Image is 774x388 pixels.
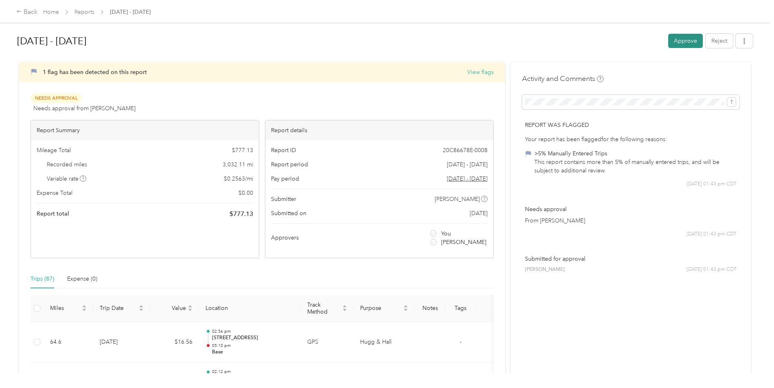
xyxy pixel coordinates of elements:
[37,189,72,197] span: Expense Total
[157,305,186,312] span: Value
[441,238,486,246] span: [PERSON_NAME]
[16,7,37,17] div: Back
[223,160,253,169] span: 3,032.11 mi
[354,322,415,363] td: Hugg & Hall
[238,189,253,197] span: $ 0.00
[43,69,147,76] span: 1 flag has been detected on this report
[150,322,199,363] td: $16.56
[307,301,341,315] span: Track Method
[100,305,137,312] span: Trip Date
[441,229,451,238] span: You
[525,266,565,273] span: [PERSON_NAME]
[230,209,253,219] span: $ 777.13
[44,322,93,363] td: 64.6
[44,295,93,322] th: Miles
[212,334,294,342] p: [STREET_ADDRESS]
[93,295,150,322] th: Trip Date
[525,255,737,263] p: Submitted for approval
[271,160,308,169] span: Report period
[82,304,87,309] span: caret-up
[50,305,80,312] span: Miles
[212,329,294,334] p: 02:56 pm
[447,160,488,169] span: [DATE] - [DATE]
[82,307,87,312] span: caret-down
[212,343,294,349] p: 05:10 pm
[342,307,347,312] span: caret-down
[188,304,192,309] span: caret-up
[271,233,299,242] span: Approvers
[212,349,294,356] p: Base
[31,275,54,283] div: Trips (87)
[232,146,253,155] span: $ 777.13
[470,209,488,218] span: [DATE]
[687,266,737,273] span: [DATE] 01:43 pm CDT
[445,295,476,322] th: Tags
[37,209,69,218] span: Report total
[525,216,737,225] p: From [PERSON_NAME]
[110,8,151,16] span: [DATE] - [DATE]
[342,304,347,309] span: caret-up
[33,104,136,113] span: Needs approval from [PERSON_NAME]
[522,74,603,84] h4: Activity and Comments
[354,295,415,322] th: Purpose
[534,149,737,158] div: >5% Manually Entered Trips
[43,9,59,15] a: Home
[17,31,662,51] h1: Sep 1 - 30, 2025
[188,307,192,312] span: caret-down
[271,174,299,183] span: Pay period
[47,174,87,183] span: Variable rate
[150,295,199,322] th: Value
[525,135,737,144] div: Your report has been flagged for the following reasons:
[93,322,150,363] td: [DATE]
[31,94,82,103] span: Needs Approval
[31,120,259,140] div: Report Summary
[403,307,408,312] span: caret-down
[74,9,94,15] a: Reports
[687,181,737,188] span: [DATE] 01:43 pm CDT
[668,34,703,48] button: Approve
[360,305,402,312] span: Purpose
[212,369,294,375] p: 02:12 pm
[525,205,737,214] p: Needs approval
[47,160,87,169] span: Recorded miles
[301,322,354,363] td: GPS
[447,174,488,183] span: Go to pay period
[534,158,737,175] div: This report contains more than 5% of manually entered trips, and will be subject to additional re...
[271,209,306,218] span: Submitted on
[139,307,144,312] span: caret-down
[443,146,488,155] span: 20C86678E-0008
[139,304,144,309] span: caret-up
[37,146,71,155] span: Mileage Total
[687,231,737,238] span: [DATE] 01:43 pm CDT
[301,295,354,322] th: Track Method
[199,295,301,322] th: Location
[467,68,494,76] button: View flags
[525,121,737,129] p: Report was flagged
[271,195,296,203] span: Submitter
[224,174,253,183] span: $ 0.2563 / mi
[403,304,408,309] span: caret-up
[265,120,493,140] div: Report details
[460,338,461,345] span: -
[728,342,774,388] iframe: Everlance-gr Chat Button Frame
[271,146,296,155] span: Report ID
[706,34,733,48] button: Reject
[435,195,480,203] span: [PERSON_NAME]
[415,295,445,322] th: Notes
[67,275,97,283] div: Expense (0)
